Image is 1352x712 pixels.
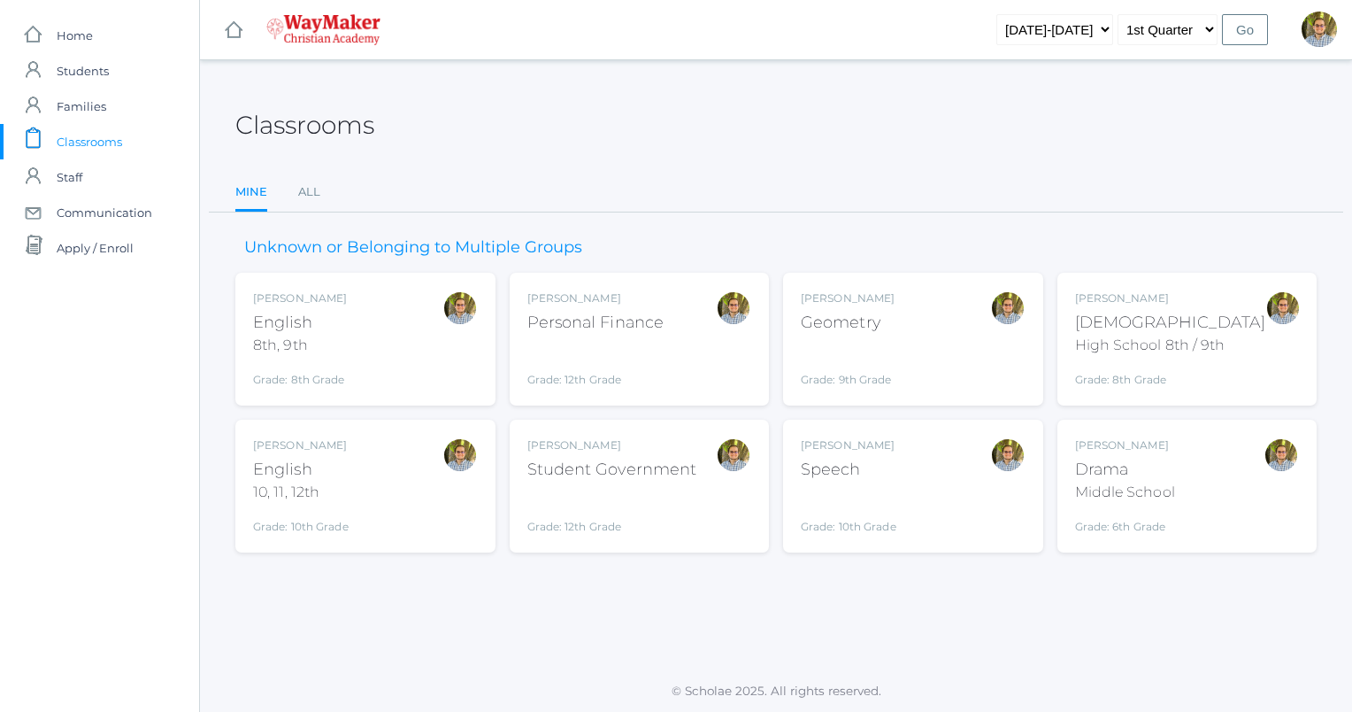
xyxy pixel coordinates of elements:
[253,510,349,535] div: Grade: 10th Grade
[253,335,347,356] div: 8th, 9th
[1075,311,1266,335] div: [DEMOGRAPHIC_DATA]
[57,159,82,195] span: Staff
[298,174,320,210] a: All
[253,363,347,388] div: Grade: 8th Grade
[57,124,122,159] span: Classrooms
[57,53,109,89] span: Students
[801,342,895,388] div: Grade: 9th Grade
[235,239,591,257] h3: Unknown or Belonging to Multiple Groups
[57,195,152,230] span: Communication
[253,311,347,335] div: English
[1302,12,1337,47] div: Kylen Braileanu
[527,437,697,453] div: [PERSON_NAME]
[990,290,1026,326] div: Kylen Braileanu
[1222,14,1268,45] input: Go
[801,311,895,335] div: Geometry
[801,437,896,453] div: [PERSON_NAME]
[442,437,478,473] div: Kylen Braileanu
[57,89,106,124] span: Families
[527,489,697,535] div: Grade: 12th Grade
[801,290,895,306] div: [PERSON_NAME]
[1265,290,1301,326] div: Kylen Braileanu
[1075,458,1175,482] div: Drama
[253,290,347,306] div: [PERSON_NAME]
[253,482,349,503] div: 10, 11, 12th
[57,230,134,266] span: Apply / Enroll
[1075,510,1175,535] div: Grade: 6th Grade
[235,112,374,139] h2: Classrooms
[1075,363,1266,388] div: Grade: 8th Grade
[253,437,349,453] div: [PERSON_NAME]
[253,458,349,482] div: English
[1264,437,1299,473] div: Kylen Braileanu
[57,18,93,53] span: Home
[200,682,1352,700] p: © Scholae 2025. All rights reserved.
[716,290,751,326] div: Kylen Braileanu
[1075,335,1266,356] div: High School 8th / 9th
[990,437,1026,473] div: Kylen Braileanu
[801,458,896,482] div: Speech
[527,311,664,335] div: Personal Finance
[527,290,664,306] div: [PERSON_NAME]
[527,458,697,482] div: Student Government
[266,14,380,45] img: 4_waymaker-logo-stack-white.png
[716,437,751,473] div: Kylen Braileanu
[1075,482,1175,503] div: Middle School
[1075,290,1266,306] div: [PERSON_NAME]
[527,342,664,388] div: Grade: 12th Grade
[235,174,267,213] a: Mine
[1075,437,1175,453] div: [PERSON_NAME]
[801,489,896,535] div: Grade: 10th Grade
[442,290,478,326] div: Kylen Braileanu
